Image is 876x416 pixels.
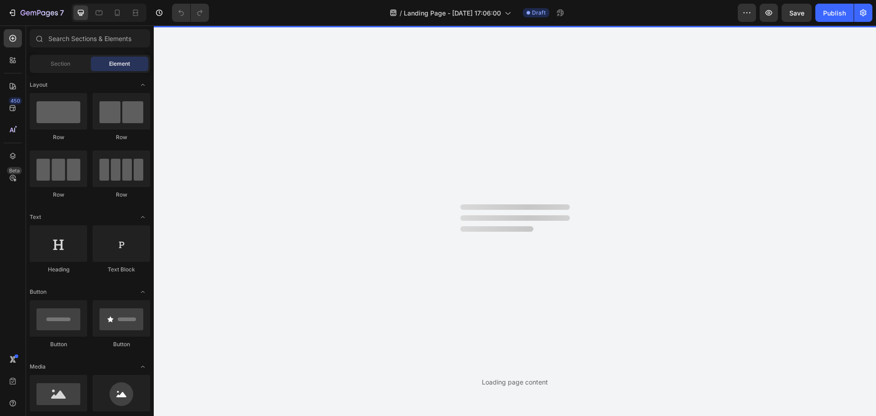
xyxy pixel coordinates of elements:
span: Toggle open [136,285,150,299]
span: Section [51,60,70,68]
span: Button [30,288,47,296]
span: Toggle open [136,210,150,224]
div: Row [93,133,150,141]
div: Text Block [93,265,150,274]
div: Heading [30,265,87,274]
div: Button [93,340,150,348]
input: Search Sections & Elements [30,29,150,47]
p: 7 [60,7,64,18]
span: Draft [532,9,546,17]
span: Media [30,363,46,371]
div: 450 [9,97,22,104]
button: Save [782,4,812,22]
div: Row [30,191,87,199]
div: Row [30,133,87,141]
div: Loading page content [482,377,548,387]
button: Publish [815,4,854,22]
span: / [400,8,402,18]
span: Layout [30,81,47,89]
span: Landing Page - [DATE] 17:06:00 [404,8,501,18]
div: Publish [823,8,846,18]
span: Text [30,213,41,221]
span: Element [109,60,130,68]
div: Beta [7,167,22,174]
div: Undo/Redo [172,4,209,22]
span: Toggle open [136,78,150,92]
span: Toggle open [136,359,150,374]
div: Button [30,340,87,348]
button: 7 [4,4,68,22]
span: Save [789,9,804,17]
div: Row [93,191,150,199]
